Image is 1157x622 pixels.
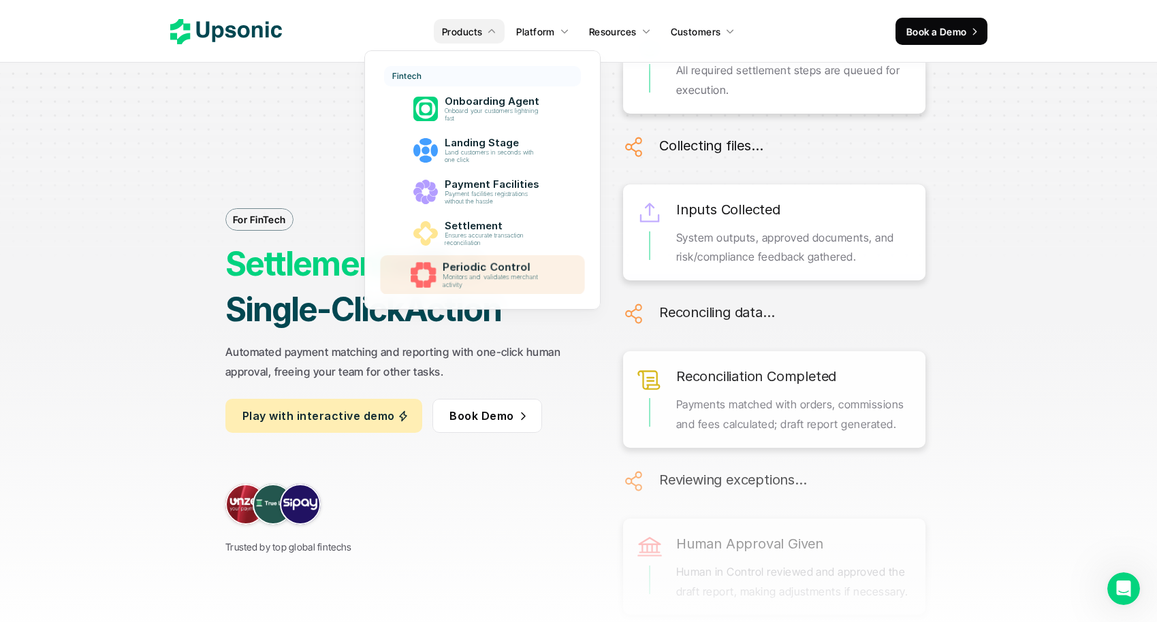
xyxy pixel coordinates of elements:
p: Customers [671,24,721,39]
strong: with a Single-Click [225,244,485,329]
p: Onboard your customers lightning fast [445,108,544,122]
strong: Settlement [225,244,390,284]
a: Book Demo [432,399,541,433]
p: System outputs, approved documents, and risk/compliance feedback gathered. [676,228,912,267]
h6: Human Approval Given [676,532,823,555]
p: Resources [589,24,637,39]
p: Play with interactive demo [242,406,394,426]
iframe: Intercom live chat [1107,572,1140,605]
a: Play with interactive demo [225,399,422,433]
h6: Reconciling data… [659,301,775,324]
p: Payment Facilities [445,178,545,191]
p: Payment facilities registrations without the hassle [445,191,544,206]
p: Book a Demo [906,24,967,39]
p: Monitors and validates merchant activity [443,274,546,289]
a: Landing StageLand customers in seconds with one click [384,131,581,169]
a: Periodic ControlMonitors and validates merchant activity [380,255,585,295]
a: SettlementEnsures accurate transaction reconciliation [384,214,581,252]
a: Products [434,19,505,44]
h6: Collecting files… [659,134,763,157]
p: Settlement [445,220,545,232]
p: Book Demo [449,406,513,426]
a: Payment FacilitiesPayment facilities registrations without the hassle [384,173,581,211]
p: For FinTech [233,212,286,227]
h6: Inputs Collected [676,198,780,221]
p: Periodic Control [443,261,548,274]
p: Payments matched with orders, commissions and fees calculated; draft report generated. [676,395,912,434]
p: Trusted by top global fintechs [225,538,351,555]
h6: Reviewing exceptions… [659,468,807,491]
a: Onboarding AgentOnboard your customers lightning fast [384,90,581,128]
p: Onboarding Agent [445,95,545,108]
h6: Reconciliation Completed [676,365,836,388]
p: Fintech [392,71,422,81]
p: Human in Control reviewed and approved the draft report, making adjustments if necessary. [676,562,912,602]
p: All required settlement steps are queued for execution. [676,61,912,100]
p: Ensures accurate transaction reconciliation [445,232,544,247]
p: Land customers in seconds with one click [445,149,544,164]
p: Platform [516,24,554,39]
strong: Automated payment matching and reporting with one-click human approval, freeing your team for oth... [225,345,564,378]
p: Landing Stage [445,137,545,149]
p: Products [442,24,482,39]
a: Book a Demo [896,18,987,45]
strong: Action [403,289,501,329]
